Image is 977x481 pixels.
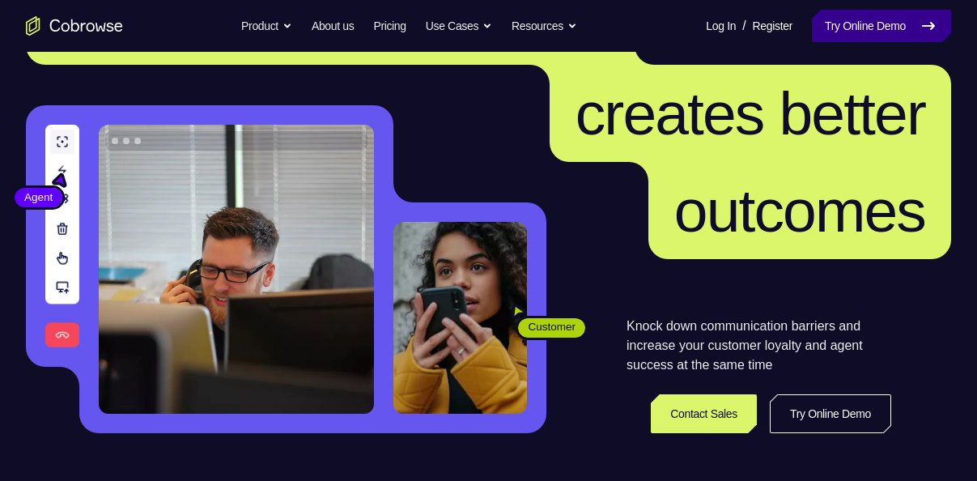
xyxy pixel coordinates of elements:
[627,317,891,375] p: Knock down communication barriers and increase your customer loyalty and agent success at the sam...
[651,394,757,433] a: Contact Sales
[99,125,374,414] img: A customer support agent talking on the phone
[812,10,951,42] a: Try Online Demo
[674,177,925,245] span: outcomes
[576,79,925,147] span: creates better
[426,10,492,42] button: Use Cases
[706,10,736,42] a: Log In
[770,394,891,433] a: Try Online Demo
[393,222,527,414] img: A customer holding their phone
[241,10,292,42] button: Product
[26,16,123,36] a: Go to the home page
[742,16,745,36] span: /
[753,10,792,42] a: Register
[512,10,577,42] button: Resources
[312,10,354,42] a: About us
[373,10,406,42] a: Pricing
